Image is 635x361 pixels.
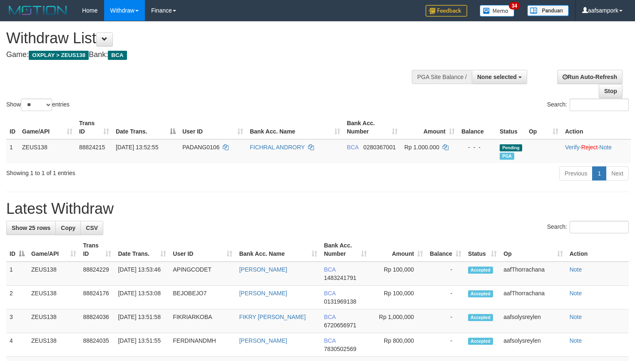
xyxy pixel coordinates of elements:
[465,238,500,262] th: Status: activate to sort column ascending
[169,238,236,262] th: User ID: activate to sort column ascending
[19,139,76,163] td: ZEUS138
[86,225,98,231] span: CSV
[344,116,401,139] th: Bank Acc. Number: activate to sort column ascending
[525,116,562,139] th: Op: activate to sort column ascending
[324,290,336,297] span: BCA
[370,333,426,357] td: Rp 800,000
[566,238,629,262] th: Action
[239,337,287,344] a: [PERSON_NAME]
[239,290,287,297] a: [PERSON_NAME]
[562,139,631,163] td: · ·
[115,333,169,357] td: [DATE] 13:51:55
[6,4,70,17] img: MOTION_logo.png
[6,286,28,309] td: 2
[500,262,566,286] td: aafThorrachana
[570,337,582,344] a: Note
[547,99,629,111] label: Search:
[370,238,426,262] th: Amount: activate to sort column ascending
[426,262,465,286] td: -
[364,144,396,151] span: Copy 0280367001 to clipboard
[324,266,336,273] span: BCA
[6,51,415,59] h4: Game: Bank:
[6,200,629,217] h1: Latest Withdraw
[29,51,89,60] span: OXPLAY > ZEUS138
[468,314,493,321] span: Accepted
[412,70,472,84] div: PGA Site Balance /
[108,51,127,60] span: BCA
[570,266,582,273] a: Note
[169,309,236,333] td: FIKRIARKOBA
[6,116,19,139] th: ID
[324,322,356,329] span: Copy 6720656971 to clipboard
[581,144,598,151] a: Reject
[370,262,426,286] td: Rp 100,000
[324,298,356,305] span: Copy 0131969138 to clipboard
[496,116,525,139] th: Status
[116,144,158,151] span: [DATE] 13:52:55
[28,286,80,309] td: ZEUS138
[480,5,515,17] img: Button%20Memo.svg
[468,267,493,274] span: Accepted
[527,5,569,16] img: panduan.png
[169,286,236,309] td: BEJOBEJO7
[426,238,465,262] th: Balance: activate to sort column ascending
[115,286,169,309] td: [DATE] 13:53:08
[570,290,582,297] a: Note
[28,333,80,357] td: ZEUS138
[404,144,439,151] span: Rp 1.000.000
[557,70,623,84] a: Run Auto-Refresh
[509,2,520,10] span: 34
[179,116,247,139] th: User ID: activate to sort column ascending
[599,84,623,98] a: Stop
[370,286,426,309] td: Rp 100,000
[461,143,493,151] div: - - -
[468,290,493,297] span: Accepted
[562,116,631,139] th: Action
[239,314,306,320] a: FIKRY [PERSON_NAME]
[169,333,236,357] td: FERDINANDMH
[606,166,629,180] a: Next
[80,238,115,262] th: Trans ID: activate to sort column ascending
[426,333,465,357] td: -
[324,274,356,281] span: Copy 1483241791 to clipboard
[6,309,28,333] td: 3
[458,116,496,139] th: Balance
[321,238,371,262] th: Bank Acc. Number: activate to sort column ascending
[570,99,629,111] input: Search:
[500,144,522,151] span: Pending
[500,309,566,333] td: aafsolysreylen
[477,74,517,80] span: None selected
[79,144,105,151] span: 88824215
[6,166,258,177] div: Showing 1 to 1 of 1 entries
[468,338,493,345] span: Accepted
[500,286,566,309] td: aafThorrachana
[80,333,115,357] td: 88824035
[12,225,50,231] span: Show 25 rows
[239,266,287,273] a: [PERSON_NAME]
[80,286,115,309] td: 88824176
[324,337,336,344] span: BCA
[28,309,80,333] td: ZEUS138
[347,144,359,151] span: BCA
[592,166,606,180] a: 1
[401,116,458,139] th: Amount: activate to sort column ascending
[80,309,115,333] td: 88824036
[500,238,566,262] th: Op: activate to sort column ascending
[500,333,566,357] td: aafsolysreylen
[6,221,56,235] a: Show 25 rows
[28,238,80,262] th: Game/API: activate to sort column ascending
[599,144,612,151] a: Note
[80,221,103,235] a: CSV
[370,309,426,333] td: Rp 1,000,000
[426,286,465,309] td: -
[6,333,28,357] td: 4
[6,139,19,163] td: 1
[324,346,356,352] span: Copy 7830502569 to clipboard
[115,309,169,333] td: [DATE] 13:51:58
[500,153,514,160] span: Marked by aafsolysreylen
[61,225,75,231] span: Copy
[6,238,28,262] th: ID: activate to sort column descending
[547,221,629,233] label: Search:
[28,262,80,286] td: ZEUS138
[559,166,593,180] a: Previous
